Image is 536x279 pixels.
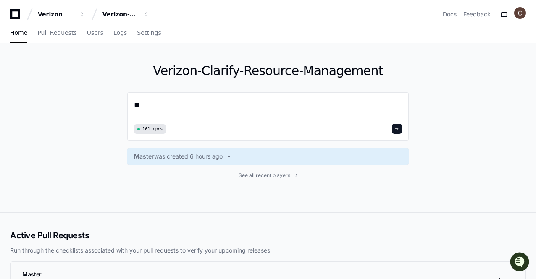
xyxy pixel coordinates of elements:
[87,30,103,35] span: Users
[137,30,161,35] span: Settings
[8,33,153,47] div: Welcome
[113,23,127,43] a: Logs
[113,30,127,35] span: Logs
[10,30,27,35] span: Home
[102,10,139,18] div: Verizon-Clarify-Resource-Management
[8,62,24,77] img: 1756235613930-3d25f9e4-fa56-45dd-b3ad-e072dfbd1548
[99,7,153,22] button: Verizon-Clarify-Resource-Management
[142,126,163,132] span: 161 repos
[37,23,76,43] a: Pull Requests
[29,70,122,77] div: We're offline, but we'll be back soon!
[10,23,27,43] a: Home
[10,229,526,241] h2: Active Pull Requests
[463,10,491,18] button: Feedback
[239,172,290,179] span: See all recent players
[87,23,103,43] a: Users
[514,7,526,19] img: ACg8ocL2OgZL-7g7VPdNOHNYJqQTRhCHM7hp1mK3cs0GxIN35amyLQ=s96-c
[84,131,102,137] span: Pylon
[130,89,153,99] button: See all
[127,63,409,78] h1: Verizon-Clarify-Resource-Management
[74,112,92,119] span: [DATE]
[70,112,73,119] span: •
[34,7,88,22] button: Verizon
[137,23,161,43] a: Settings
[143,65,153,75] button: Start new chat
[443,10,457,18] a: Docs
[8,8,25,25] img: PlayerZero
[134,152,402,161] a: Masterwas created 6 hours ago
[8,91,56,98] div: Past conversations
[22,271,42,278] span: Master
[10,246,526,255] p: Run through the checklists associated with your pull requests to verify your upcoming releases.
[127,172,409,179] a: See all recent players
[509,251,532,274] iframe: Open customer support
[59,130,102,137] a: Powered byPylon
[37,30,76,35] span: Pull Requests
[38,10,74,18] div: Verizon
[8,104,22,117] img: Chakravarthi Ponnuru
[26,112,68,119] span: [PERSON_NAME]
[29,62,138,70] div: Start new chat
[134,152,154,161] span: Master
[154,152,223,161] span: was created 6 hours ago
